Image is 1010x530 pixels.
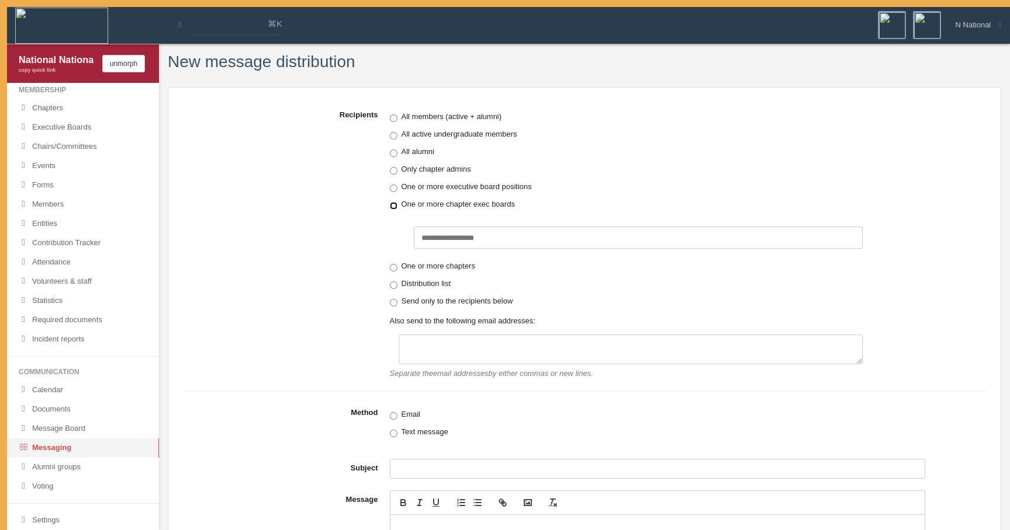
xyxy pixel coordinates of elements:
[948,11,1001,31] div: N National
[7,82,159,99] li: Membership
[7,311,159,330] a: Required documents
[7,195,159,214] a: Members
[7,137,159,156] a: Chairs/Committees
[183,105,384,379] label: Recipients
[390,368,871,379] em: Separate the email addresses by either commas or new lines.
[7,99,159,118] a: Chapters
[390,163,871,175] label: Only chapter admins
[390,264,397,271] input: One or more chapters
[7,400,159,419] a: Documents
[390,202,397,210] input: One or more chapter exec boards
[183,459,384,479] label: Subject
[390,299,397,306] input: Send only to the recipients below
[390,167,397,175] input: Only chapter admins
[7,477,159,496] a: Voting
[390,114,397,122] input: All members (active + alumni)
[7,176,159,195] a: Forms
[7,156,159,176] a: Events
[390,181,871,193] label: One or more executive board positions
[7,419,159,438] a: Message Board
[7,438,159,458] a: Messaging
[168,53,355,71] h3: New message distribution
[390,427,871,438] label: Text message
[390,184,397,192] input: One or more executive board positions
[390,295,871,307] label: Send only to the recipients below
[390,128,871,140] label: All active undergraduate members
[390,260,871,272] label: One or more chapters
[390,409,871,421] label: Email
[7,381,159,400] a: Calendar
[390,146,871,158] label: All alumni
[7,330,159,349] a: Incident reports
[390,149,397,157] input: All alumni
[19,53,94,67] div: National National
[102,55,145,72] button: unmorph
[390,111,871,123] label: All members (active + alumni)
[390,198,871,210] label: One or more chapter exec boards
[7,291,159,311] a: Statistics
[7,364,159,381] li: Communication
[268,18,282,30] span: ⌘K
[390,316,871,327] span: Also send to the following email addresses:
[7,214,159,233] a: Entities
[19,67,94,74] div: copy quick link
[7,458,159,477] a: Alumni groups
[390,278,871,290] label: Distribution list
[7,272,159,291] a: Volunteers & staff
[390,281,397,289] input: Distribution list
[390,430,397,437] input: Text message
[956,20,991,31] span: N National
[7,253,159,272] a: Attendance
[183,403,384,447] label: Method
[390,412,397,420] input: Email
[7,233,159,253] a: Contribution Tracker
[7,511,159,530] a: Settings
[390,132,397,140] input: All active undergraduate members
[7,118,159,137] a: Executive Boards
